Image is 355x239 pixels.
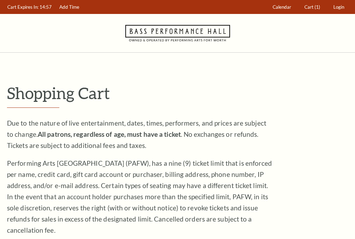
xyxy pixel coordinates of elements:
[7,119,266,149] span: Due to the nature of live entertainment, dates, times, performers, and prices are subject to chan...
[7,84,348,102] p: Shopping Cart
[7,158,272,236] p: Performing Arts [GEOGRAPHIC_DATA] (PAFW), has a nine (9) ticket limit that is enforced per name, ...
[333,4,344,10] span: Login
[7,4,38,10] span: Cart Expires In:
[38,130,181,138] strong: All patrons, regardless of age, must have a ticket
[330,0,348,14] a: Login
[56,0,83,14] a: Add Time
[269,0,295,14] a: Calendar
[273,4,291,10] span: Calendar
[315,4,320,10] span: (1)
[301,0,324,14] a: Cart (1)
[304,4,313,10] span: Cart
[39,4,52,10] span: 14:57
